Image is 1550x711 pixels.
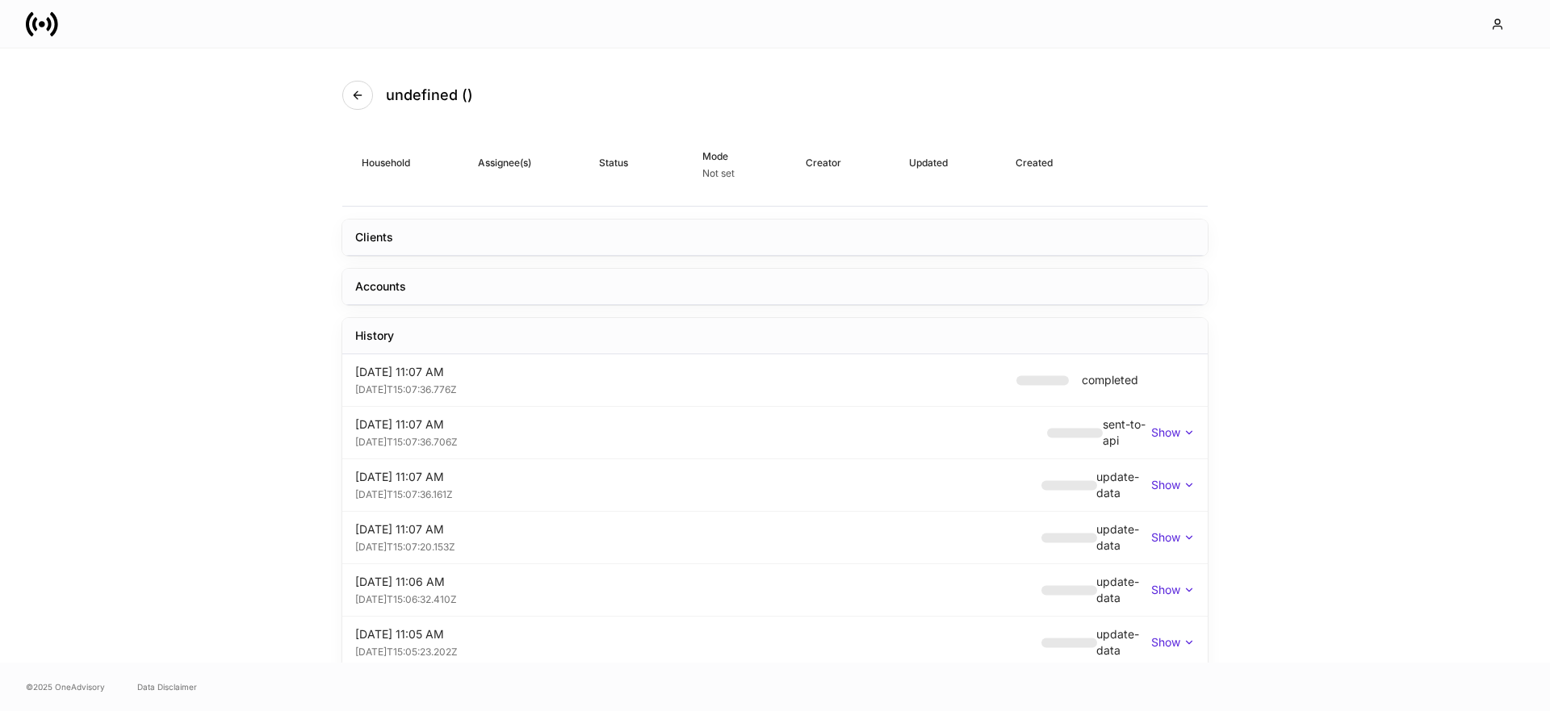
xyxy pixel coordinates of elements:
[1016,155,1053,170] div: Created
[1096,626,1151,659] div: update-data
[355,469,1041,485] div: [DATE] 11:07 AM
[1151,529,1180,546] p: Show
[26,680,105,693] span: © 2025 OneAdvisory
[355,642,1041,659] div: [DATE]T15:05:23.202Z
[355,229,393,245] div: Clients
[478,155,531,170] div: Assignee(s)
[1096,574,1151,606] div: update-data
[355,416,1047,433] div: [DATE] 11:07 AM
[355,433,1047,449] div: [DATE]T15:07:36.706Z
[1096,469,1151,501] div: update-data
[342,617,1208,668] div: [DATE] 11:05 AM[DATE]T15:05:23.202Zupdate-dataShow
[909,155,948,170] div: Updated
[355,278,406,295] div: Accounts
[1151,634,1180,650] p: Show
[342,407,1208,458] div: [DATE] 11:07 AM[DATE]T15:07:36.706Zsent-to-apiShow
[362,155,410,170] div: Household
[342,512,1208,563] div: [DATE] 11:07 AM[DATE]T15:07:20.153Zupdate-dataShow
[702,148,738,164] div: Mode
[355,380,1003,396] div: [DATE]T15:07:36.776Z
[355,485,1041,501] div: [DATE]T15:07:36.161Z
[1103,416,1151,449] div: sent-to-api
[599,155,635,170] div: Status
[342,459,1208,511] div: [DATE] 11:07 AM[DATE]T15:07:36.161Zupdate-dataShow
[1082,372,1138,388] div: completed
[137,680,197,693] a: Data Disclaimer
[806,155,841,170] div: Creator
[1151,477,1180,493] p: Show
[342,564,1208,616] div: [DATE] 11:06 AM[DATE]T15:06:32.410Zupdate-dataShow
[1151,582,1180,598] p: Show
[702,167,735,180] div: Not set
[1096,521,1151,554] div: update-data
[355,626,1041,642] div: [DATE] 11:05 AM
[355,364,1003,380] div: [DATE] 11:07 AM
[355,521,1041,537] div: [DATE] 11:07 AM
[355,537,1041,554] div: [DATE]T15:07:20.153Z
[355,574,1041,590] div: [DATE] 11:06 AM
[355,328,394,344] div: History
[1151,425,1180,441] p: Show
[355,590,1041,606] div: [DATE]T15:06:32.410Z
[386,86,473,105] h4: undefined ()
